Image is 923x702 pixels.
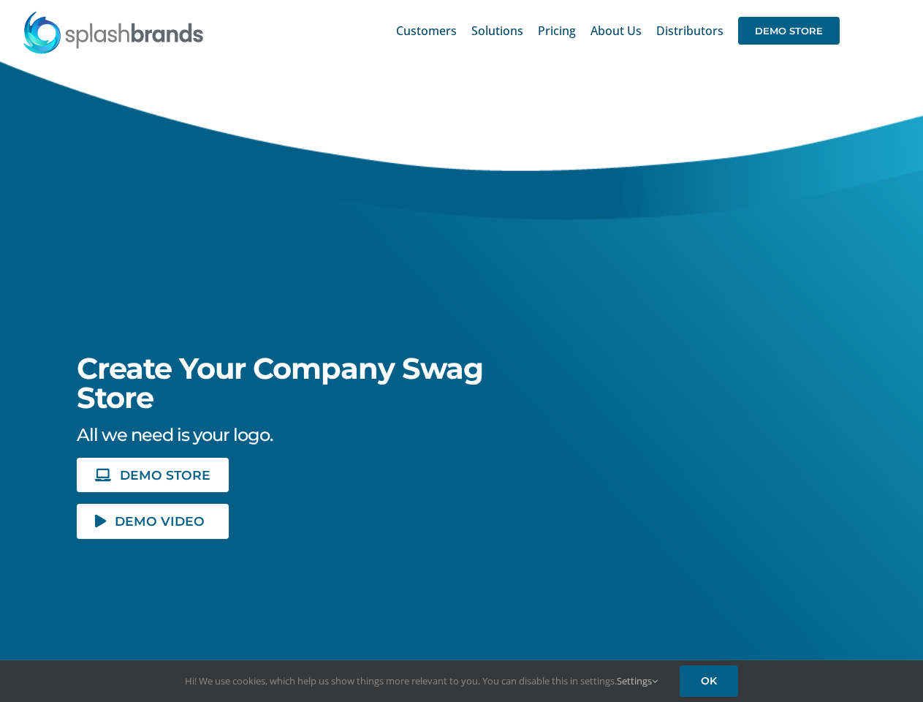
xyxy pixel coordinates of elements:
[538,25,576,37] span: Pricing
[22,10,205,54] img: SplashBrands.com Logo
[590,25,642,37] span: About Us
[185,674,658,687] span: Hi! We use cookies, which help us show things more relevant to you. You can disable this in setti...
[680,665,738,697] a: OK
[120,469,210,481] span: DEMO STORE
[656,25,723,37] span: Distributors
[538,7,576,54] a: Pricing
[77,350,483,415] span: Create Your Company Swag Store
[396,25,457,37] span: Customers
[396,7,457,54] a: Customers
[471,25,523,37] span: Solutions
[77,458,229,492] a: DEMO STORE
[738,17,840,45] span: DEMO STORE
[396,7,840,54] nav: Main Menu
[77,424,273,445] span: All we need is your logo.
[115,515,205,527] span: DEMO VIDEO
[656,7,723,54] a: Distributors
[738,7,840,54] a: DEMO STORE
[617,674,658,687] a: Settings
